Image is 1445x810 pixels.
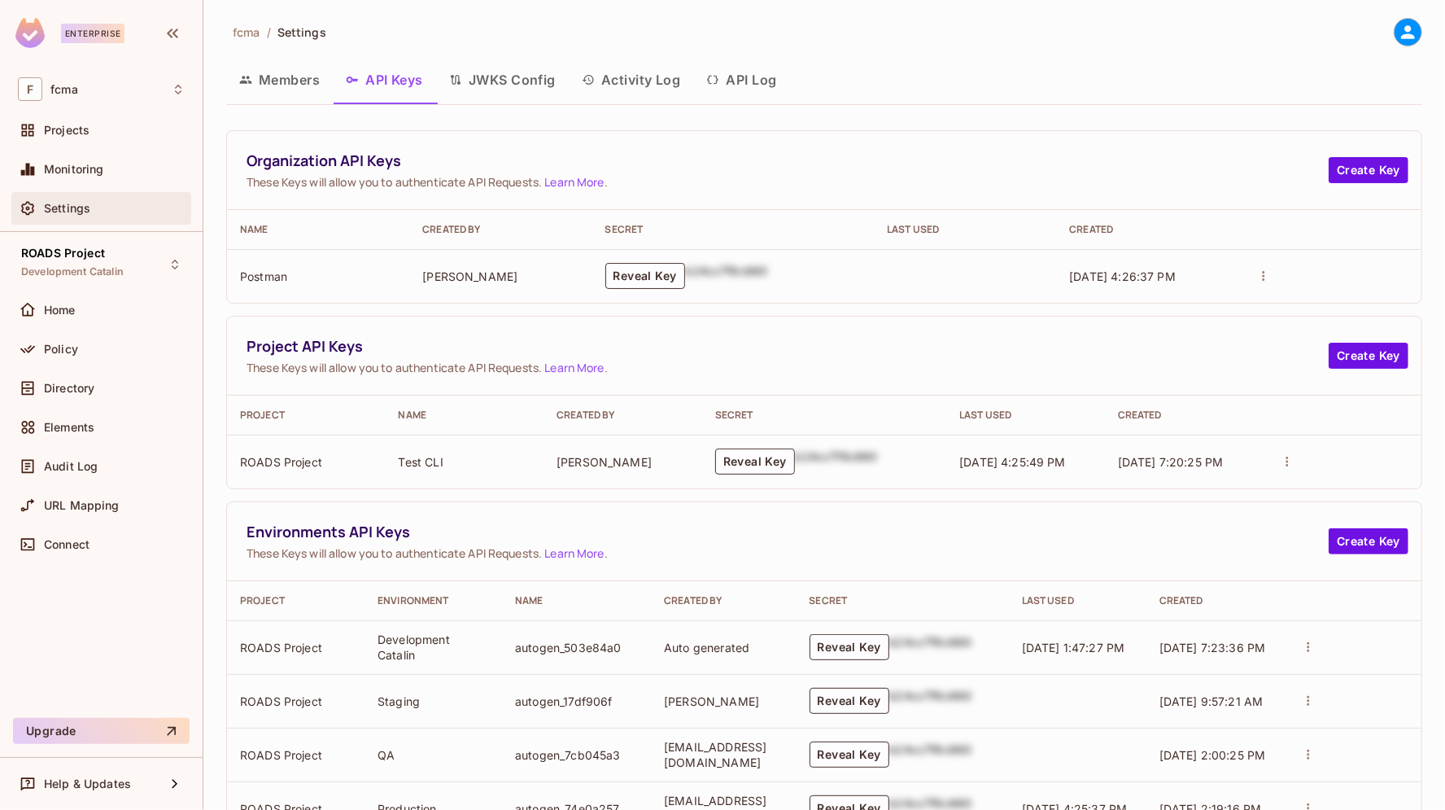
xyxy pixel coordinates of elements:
td: autogen_7cb045a3 [502,728,651,782]
td: autogen_503e84a0 [502,620,651,674]
a: Learn More [544,360,604,375]
td: Auto generated [651,620,796,674]
td: ROADS Project [227,728,365,782]
td: Development Catalin [365,620,502,674]
span: [DATE] 2:00:25 PM [1159,748,1266,762]
div: b24cc7f8c660 [795,449,878,475]
span: [DATE] 1:47:27 PM [1022,641,1125,655]
span: fcma [233,24,260,40]
button: Members [226,59,333,100]
span: [DATE] 7:23:36 PM [1159,641,1266,655]
div: Secret [605,223,862,236]
div: Last Used [887,223,1043,236]
span: F [18,77,42,101]
span: [DATE] 7:20:25 PM [1118,455,1224,469]
div: Project [240,594,351,607]
td: [EMAIL_ADDRESS][DOMAIN_NAME] [651,728,796,782]
span: Monitoring [44,163,104,176]
span: Workspace: fcma [50,83,78,96]
img: SReyMgAAAABJRU5ErkJggg== [15,18,45,48]
td: Test CLI [386,435,544,488]
button: actions [1297,636,1320,659]
span: These Keys will allow you to authenticate API Requests. . [247,174,1329,190]
div: Last Used [1022,594,1133,607]
span: Project API Keys [247,336,1329,357]
span: Connect [44,538,89,551]
button: actions [1276,450,1299,473]
button: Reveal Key [605,263,685,289]
td: ROADS Project [227,435,386,488]
div: Enterprise [61,24,124,43]
span: These Keys will allow you to authenticate API Requests. . [247,545,1329,561]
div: Created [1069,223,1225,236]
td: QA [365,728,502,782]
td: Postman [227,249,409,303]
span: URL Mapping [44,499,120,512]
a: Learn More [544,545,604,561]
button: Create Key [1329,157,1408,183]
div: Created By [557,409,689,422]
td: ROADS Project [227,674,365,728]
span: Help & Updates [44,777,131,790]
button: actions [1297,690,1320,712]
div: Environment [378,594,489,607]
div: b24cc7f8c660 [685,263,768,289]
span: Policy [44,343,78,356]
span: Projects [44,124,89,137]
span: Audit Log [44,460,98,473]
td: [PERSON_NAME] [409,249,592,303]
button: Create Key [1329,343,1408,369]
span: [DATE] 9:57:21 AM [1159,694,1264,708]
a: Learn More [544,174,604,190]
div: Created By [664,594,783,607]
div: b24cc7f8c660 [889,634,972,660]
span: Settings [44,202,90,215]
span: [DATE] 4:25:49 PM [959,455,1066,469]
div: Name [515,594,638,607]
td: Staging [365,674,502,728]
div: Secret [715,409,934,422]
button: Reveal Key [810,634,889,660]
button: Reveal Key [810,742,889,768]
td: autogen_17df906f [502,674,651,728]
span: ROADS Project [21,247,105,260]
button: Activity Log [569,59,694,100]
td: ROADS Project [227,620,365,674]
button: actions [1297,743,1320,766]
div: Created [1159,594,1271,607]
span: Elements [44,421,94,434]
span: [DATE] 4:26:37 PM [1069,269,1176,283]
button: API Log [693,59,789,100]
div: b24cc7f8c660 [889,688,972,714]
button: API Keys [333,59,436,100]
span: Directory [44,382,94,395]
button: Upgrade [13,718,190,744]
div: Project [240,409,373,422]
span: Home [44,304,76,317]
div: Created [1118,409,1251,422]
li: / [267,24,271,40]
button: Create Key [1329,528,1408,554]
span: Environments API Keys [247,522,1329,542]
div: Last Used [959,409,1092,422]
span: Development Catalin [21,265,124,278]
td: [PERSON_NAME] [651,674,796,728]
button: JWKS Config [436,59,569,100]
div: b24cc7f8c660 [889,742,972,768]
div: Secret [810,594,996,607]
button: actions [1252,265,1275,287]
span: Settings [277,24,326,40]
button: Reveal Key [715,449,795,475]
span: These Keys will allow you to authenticate API Requests. . [247,360,1329,375]
div: Name [240,223,396,236]
button: Reveal Key [810,688,889,714]
td: [PERSON_NAME] [544,435,702,488]
span: Organization API Keys [247,151,1329,171]
div: Name [399,409,531,422]
div: Created By [422,223,578,236]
